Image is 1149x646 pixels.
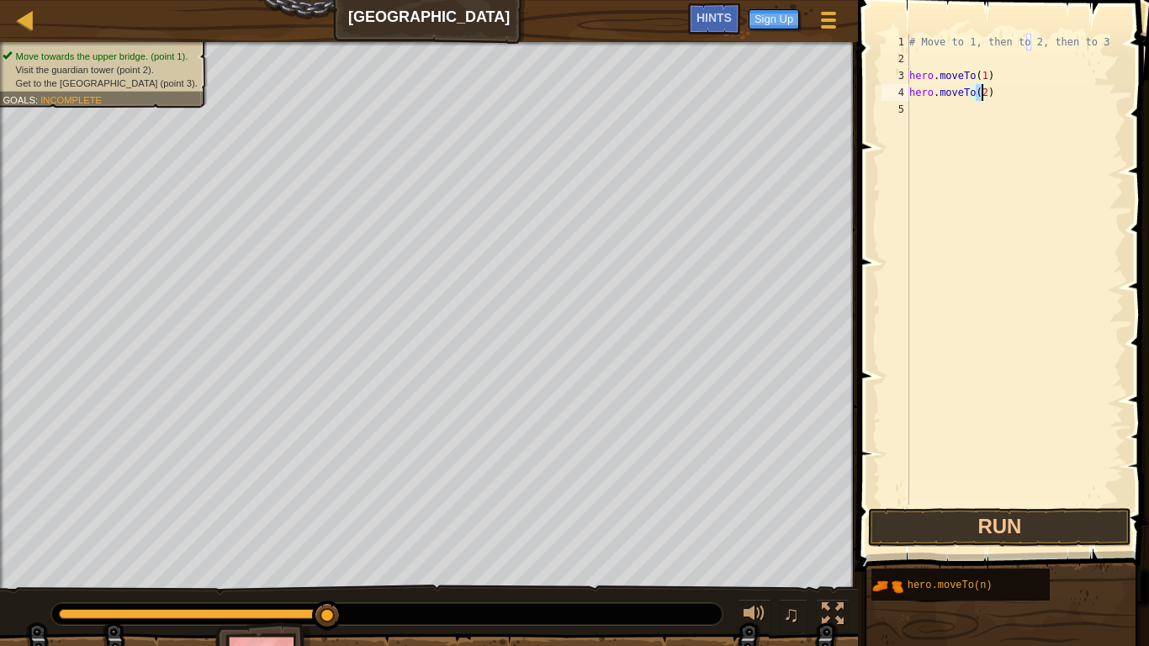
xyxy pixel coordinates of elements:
button: Toggle fullscreen [816,599,850,633]
span: ♫ [783,601,800,627]
button: ♫ [780,599,808,633]
button: Adjust volume [738,599,771,633]
span: Visit the guardian tower (point 2). [16,64,154,75]
div: 4 [882,84,909,101]
span: Move towards the upper bridge. (point 1). [16,50,188,61]
div: 1 [882,34,909,50]
span: Goals [3,94,35,105]
span: : [35,94,40,105]
span: Hints [696,11,732,24]
button: Sign Up [749,9,799,29]
li: Visit the guardian tower (point 2). [3,63,197,77]
span: Incomplete [40,94,102,105]
button: Run [868,508,1130,547]
img: portrait.png [871,570,903,602]
div: 2 [882,50,909,67]
span: Get to the [GEOGRAPHIC_DATA] (point 3). [16,77,198,88]
span: hero.moveTo(n) [908,580,993,591]
li: Move towards the upper bridge. (point 1). [3,50,197,63]
div: 5 [882,101,909,118]
li: Get to the town gate (point 3). [3,77,197,90]
div: 3 [882,67,909,84]
button: Show game menu [807,3,850,44]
